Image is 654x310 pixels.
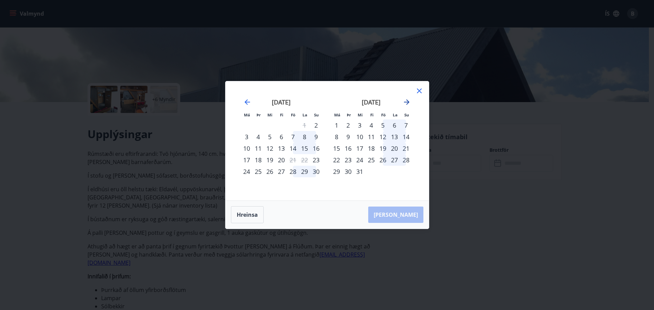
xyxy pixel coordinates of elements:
[389,119,400,131] td: Choose laugardagur, 6. desember 2025 as your check-in date. It’s available.
[231,206,264,223] button: Hreinsa
[264,166,276,177] td: Choose miðvikudagur, 26. nóvember 2025 as your check-in date. It’s available.
[310,119,322,131] td: Choose sunnudagur, 2. nóvember 2025 as your check-in date. It’s available.
[377,119,389,131] div: 5
[310,131,322,143] div: 9
[287,143,299,154] td: Choose föstudagur, 14. nóvember 2025 as your check-in date. It’s available.
[362,98,380,106] strong: [DATE]
[264,154,276,166] td: Choose miðvikudagur, 19. nóvember 2025 as your check-in date. It’s available.
[331,166,342,177] td: Choose mánudagur, 29. desember 2025 as your check-in date. It’s available.
[314,112,319,117] small: Su
[264,131,276,143] td: Choose miðvikudagur, 5. nóvember 2025 as your check-in date. It’s available.
[342,143,354,154] div: 16
[331,154,342,166] td: Choose mánudagur, 22. desember 2025 as your check-in date. It’s available.
[365,143,377,154] div: 18
[287,131,299,143] div: 7
[377,131,389,143] div: 12
[287,154,299,166] div: Aðeins útritun í boði
[342,154,354,166] div: 23
[241,166,252,177] td: Choose mánudagur, 24. nóvember 2025 as your check-in date. It’s available.
[264,131,276,143] div: 5
[342,131,354,143] div: 9
[287,143,299,154] div: 14
[310,119,322,131] div: Aðeins innritun í boði
[287,131,299,143] td: Choose föstudagur, 7. nóvember 2025 as your check-in date. It’s available.
[404,112,409,117] small: Su
[280,112,283,117] small: Fi
[354,166,365,177] td: Choose miðvikudagur, 31. desember 2025 as your check-in date. It’s available.
[241,154,252,166] div: 17
[252,154,264,166] td: Choose þriðjudagur, 18. nóvember 2025 as your check-in date. It’s available.
[400,131,412,143] div: 14
[310,154,322,166] div: Aðeins innritun í boði
[354,143,365,154] td: Choose miðvikudagur, 17. desember 2025 as your check-in date. It’s available.
[276,143,287,154] td: Choose fimmtudagur, 13. nóvember 2025 as your check-in date. It’s available.
[400,143,412,154] div: 21
[310,143,322,154] div: 16
[365,119,377,131] div: 4
[310,143,322,154] td: Choose sunnudagur, 16. nóvember 2025 as your check-in date. It’s available.
[276,154,287,166] div: 20
[272,98,291,106] strong: [DATE]
[302,112,307,117] small: La
[389,119,400,131] div: 6
[389,131,400,143] div: 13
[276,131,287,143] div: 6
[310,166,322,177] td: Choose sunnudagur, 30. nóvember 2025 as your check-in date. It’s available.
[243,98,251,106] div: Move backward to switch to the previous month.
[299,131,310,143] td: Choose laugardagur, 8. nóvember 2025 as your check-in date. It’s available.
[331,119,342,131] td: Choose mánudagur, 1. desember 2025 as your check-in date. It’s available.
[342,166,354,177] div: 30
[381,112,386,117] small: Fö
[252,143,264,154] div: 11
[342,143,354,154] td: Choose þriðjudagur, 16. desember 2025 as your check-in date. It’s available.
[342,119,354,131] td: Choose þriðjudagur, 2. desember 2025 as your check-in date. It’s available.
[377,131,389,143] td: Choose föstudagur, 12. desember 2025 as your check-in date. It’s available.
[365,154,377,166] div: 25
[365,119,377,131] td: Choose fimmtudagur, 4. desember 2025 as your check-in date. It’s available.
[241,143,252,154] div: 10
[358,112,363,117] small: Mi
[287,166,299,177] div: 28
[241,143,252,154] td: Choose mánudagur, 10. nóvember 2025 as your check-in date. It’s available.
[354,119,365,131] div: 3
[299,131,310,143] div: 8
[331,131,342,143] td: Choose mánudagur, 8. desember 2025 as your check-in date. It’s available.
[310,154,322,166] td: Choose sunnudagur, 23. nóvember 2025 as your check-in date. It’s available.
[264,143,276,154] td: Choose miðvikudagur, 12. nóvember 2025 as your check-in date. It’s available.
[389,143,400,154] td: Choose laugardagur, 20. desember 2025 as your check-in date. It’s available.
[252,143,264,154] td: Choose þriðjudagur, 11. nóvember 2025 as your check-in date. It’s available.
[241,166,252,177] div: 24
[276,154,287,166] td: Choose fimmtudagur, 20. nóvember 2025 as your check-in date. It’s available.
[393,112,398,117] small: La
[377,154,389,166] div: 26
[400,119,412,131] td: Choose sunnudagur, 7. desember 2025 as your check-in date. It’s available.
[354,166,365,177] div: 31
[377,119,389,131] td: Choose föstudagur, 5. desember 2025 as your check-in date. It’s available.
[299,154,310,166] td: Not available. laugardagur, 22. nóvember 2025
[365,143,377,154] td: Choose fimmtudagur, 18. desember 2025 as your check-in date. It’s available.
[264,166,276,177] div: 26
[389,131,400,143] td: Choose laugardagur, 13. desember 2025 as your check-in date. It’s available.
[331,166,342,177] div: 29
[342,166,354,177] td: Choose þriðjudagur, 30. desember 2025 as your check-in date. It’s available.
[287,166,299,177] td: Choose föstudagur, 28. nóvember 2025 as your check-in date. It’s available.
[252,131,264,143] td: Choose þriðjudagur, 4. nóvember 2025 as your check-in date. It’s available.
[389,154,400,166] td: Choose laugardagur, 27. desember 2025 as your check-in date. It’s available.
[244,112,250,117] small: Má
[241,131,252,143] td: Choose mánudagur, 3. nóvember 2025 as your check-in date. It’s available.
[299,166,310,177] td: Choose laugardagur, 29. nóvember 2025 as your check-in date. It’s available.
[377,143,389,154] div: 19
[354,119,365,131] td: Choose miðvikudagur, 3. desember 2025 as your check-in date. It’s available.
[241,154,252,166] td: Choose mánudagur, 17. nóvember 2025 as your check-in date. It’s available.
[354,154,365,166] td: Choose miðvikudagur, 24. desember 2025 as your check-in date. It’s available.
[400,131,412,143] td: Choose sunnudagur, 14. desember 2025 as your check-in date. It’s available.
[299,119,310,131] td: Not available. laugardagur, 1. nóvember 2025
[377,154,389,166] td: Choose föstudagur, 26. desember 2025 as your check-in date. It’s available.
[276,143,287,154] div: 13
[334,112,340,117] small: Má
[276,166,287,177] div: 27
[365,131,377,143] div: 11
[354,131,365,143] td: Choose miðvikudagur, 10. desember 2025 as your check-in date. It’s available.
[331,131,342,143] div: 8
[400,154,412,166] div: 28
